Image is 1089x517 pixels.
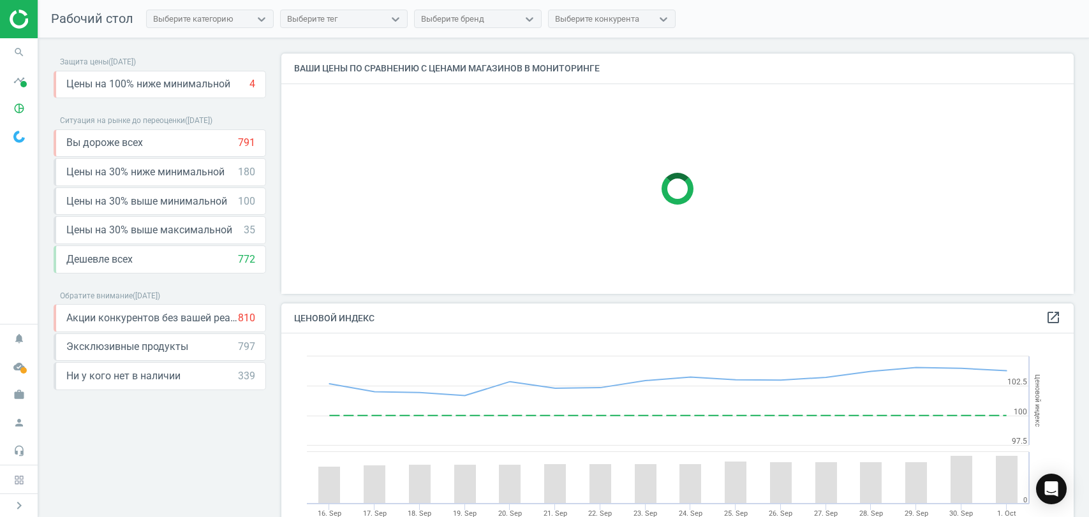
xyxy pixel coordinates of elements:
[185,116,212,125] span: ( [DATE] )
[1033,374,1042,427] tspan: Ценовой индекс
[7,326,31,351] i: notifications
[108,57,136,66] span: ( [DATE] )
[555,13,639,25] div: Выберите конкурента
[60,291,133,300] span: Обратите внимание
[281,303,1074,333] h4: Ценовой индекс
[1036,474,1067,504] div: Open Intercom Messenger
[421,13,484,25] div: Выберите бренд
[60,57,108,66] span: Защита цены
[153,13,233,25] div: Выберите категорию
[7,411,31,435] i: person
[238,340,255,354] div: 797
[66,369,181,383] span: Ни у кого нет в наличии
[66,340,188,354] span: Эксклюзивные продукты
[7,96,31,120] i: pie_chart_outlined
[66,165,225,179] span: Цены на 30% ниже минимальной
[7,354,31,379] i: cloud_done
[7,68,31,92] i: timeline
[13,131,25,143] img: wGWNvw8QSZomAAAAABJRU5ErkJggg==
[238,252,255,266] div: 772
[1046,310,1061,325] i: open_in_new
[238,165,255,179] div: 180
[10,10,100,29] img: ajHJNr6hYgQAAAAASUVORK5CYII=
[11,498,27,513] i: chevron_right
[1007,377,1027,386] text: 102.5
[238,194,255,208] div: 100
[281,54,1074,84] h4: Ваши цены по сравнению с ценами магазинов в мониторинге
[238,311,255,325] div: 810
[1014,407,1027,416] text: 100
[66,252,133,266] span: Дешевле всех
[60,116,185,125] span: Ситуация на рынке до переоценки
[238,369,255,383] div: 339
[1012,437,1027,446] text: 97.5
[66,223,232,237] span: Цены на 30% выше максимальной
[3,497,35,514] button: chevron_right
[7,40,31,64] i: search
[66,194,227,208] span: Цены на 30% выше минимальной
[7,439,31,463] i: headset_mic
[66,311,238,325] span: Акции конкурентов без вашей реакции
[1046,310,1061,326] a: open_in_new
[249,77,255,91] div: 4
[244,223,255,237] div: 35
[287,13,337,25] div: Выберите тег
[238,136,255,150] div: 791
[1023,496,1027,504] text: 0
[66,77,230,91] span: Цены на 100% ниже минимальной
[51,11,133,26] span: Рабочий стол
[133,291,160,300] span: ( [DATE] )
[7,382,31,407] i: work
[66,136,143,150] span: Вы дороже всех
